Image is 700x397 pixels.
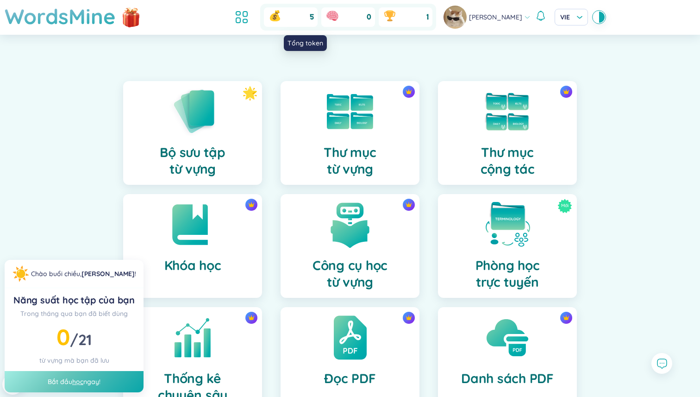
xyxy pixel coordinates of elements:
a: MớiPhòng họctrực tuyến [429,194,586,298]
img: crown icon [563,315,569,321]
h4: Phòng học trực tuyến [475,257,539,290]
img: crown icon [406,202,412,208]
h4: Khóa học [164,257,221,274]
div: Năng suất học tập của bạn [12,294,136,307]
a: crown iconThư mụccộng tác [429,81,586,185]
div: ! [31,269,136,279]
img: crown icon [248,315,255,321]
img: avatar [444,6,467,29]
a: crown iconCông cụ họctừ vựng [271,194,429,298]
span: 0 [367,12,371,22]
a: học [72,378,83,386]
img: crown icon [406,315,412,321]
span: Chào buổi chiều , [31,270,81,278]
h4: Danh sách PDF [461,370,553,387]
span: [PERSON_NAME] [469,12,522,22]
div: Tổng token [284,35,327,51]
h4: Thư mục cộng tác [481,144,535,177]
img: flashSalesIcon.a7f4f837.png [122,3,140,31]
h4: Bộ sưu tập từ vựng [160,144,225,177]
span: 1 [426,12,429,22]
span: / [70,330,92,349]
div: từ vựng mà bạn đã lưu [12,355,136,365]
a: crown iconKhóa học [114,194,271,298]
img: crown icon [248,202,255,208]
a: avatar [444,6,469,29]
h4: Thư mục từ vựng [324,144,376,177]
span: VIE [560,13,582,22]
span: Mới [561,199,569,213]
div: Bắt đầu ngay! [5,371,144,392]
a: Bộ sưu tậptừ vựng [114,81,271,185]
h4: Đọc PDF [324,370,375,387]
img: crown icon [563,88,569,95]
span: 21 [78,330,92,349]
img: crown icon [406,88,412,95]
a: crown iconThư mụctừ vựng [271,81,429,185]
a: [PERSON_NAME] [81,270,135,278]
span: 5 [310,12,314,22]
span: 0 [56,323,70,351]
div: Trong tháng qua bạn đã biết dùng [12,309,136,319]
h4: Công cụ học từ vựng [312,257,387,290]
